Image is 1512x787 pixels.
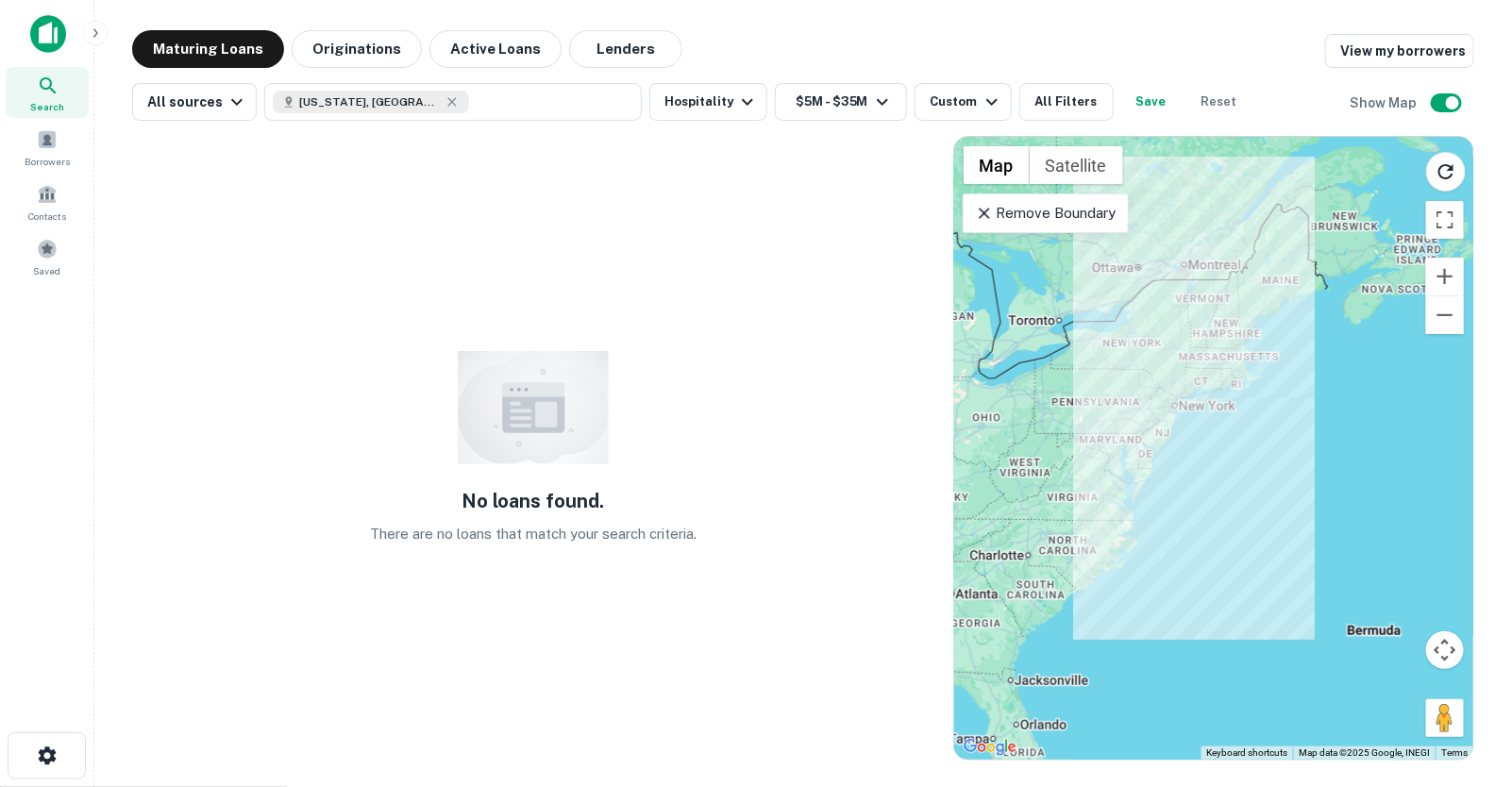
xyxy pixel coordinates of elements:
[299,93,441,110] span: [US_STATE], [GEOGRAPHIC_DATA]
[25,154,70,169] span: Borrowers
[1299,747,1430,758] span: Map data ©2025 Google, INEGI
[775,83,907,121] button: $5M - $35M
[1019,83,1114,121] button: All Filters
[649,83,767,121] button: Hospitality
[30,99,64,114] span: Search
[959,735,1021,760] a: Open this area in Google Maps (opens a new window)
[1426,152,1466,192] button: Reload search area
[370,523,697,545] p: There are no loans that match your search criteria.
[147,91,248,113] div: All sources
[1030,146,1123,184] button: Show satellite imagery
[569,30,682,68] button: Lenders
[975,202,1116,225] p: Remove Boundary
[429,30,562,68] button: Active Loans
[6,67,89,118] a: Search
[1206,746,1287,760] button: Keyboard shortcuts
[6,231,89,282] a: Saved
[1426,631,1464,669] button: Map camera controls
[458,351,609,464] img: empty content
[30,15,66,53] img: capitalize-icon.png
[28,209,66,224] span: Contacts
[132,83,257,121] button: All sources
[1426,296,1464,334] button: Zoom out
[1441,747,1468,758] a: Terms (opens in new tab)
[6,176,89,227] a: Contacts
[1350,92,1420,113] h6: Show Map
[1426,201,1464,239] button: Toggle fullscreen view
[462,487,604,515] h5: No loans found.
[954,137,1473,760] div: 0 0
[959,735,1021,760] img: Google
[1426,258,1464,295] button: Zoom in
[34,263,61,278] span: Saved
[292,30,422,68] button: Originations
[1121,83,1182,121] button: Save your search to get updates of matches that match your search criteria.
[1325,34,1474,68] a: View my borrowers
[264,83,642,121] button: [US_STATE], [GEOGRAPHIC_DATA]
[930,91,1002,113] div: Custom
[1189,83,1250,121] button: Reset
[1418,636,1512,727] iframe: Chat Widget
[6,122,89,173] a: Borrowers
[132,30,284,68] button: Maturing Loans
[964,146,1030,184] button: Show street map
[915,83,1011,121] button: Custom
